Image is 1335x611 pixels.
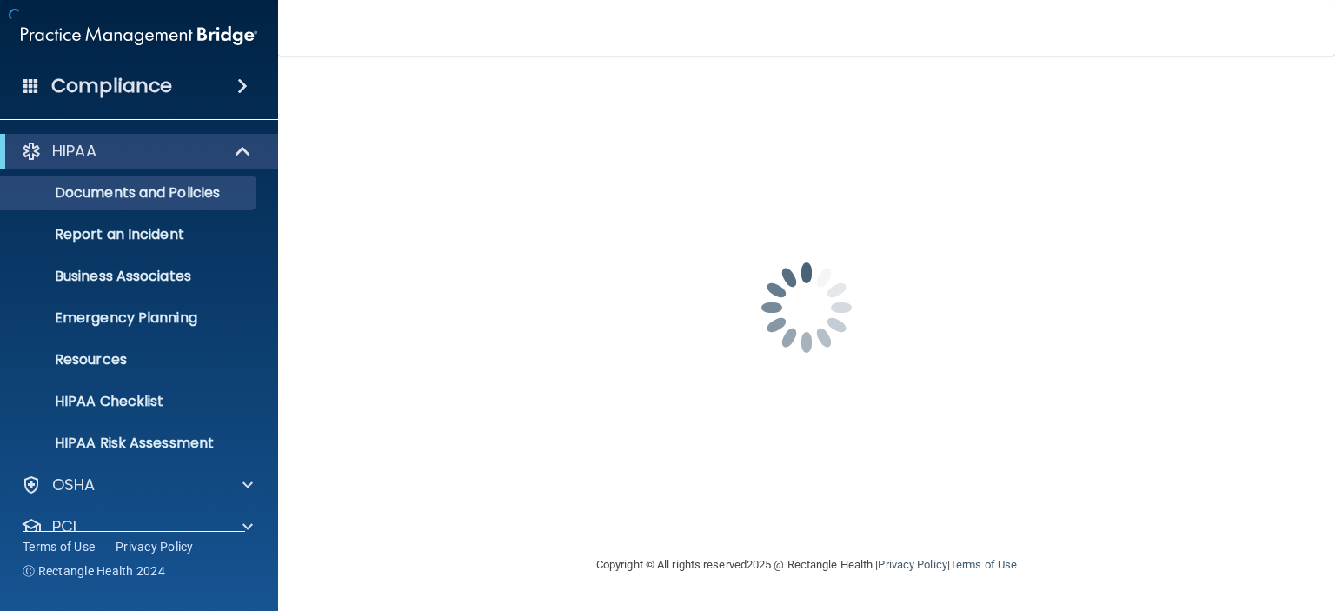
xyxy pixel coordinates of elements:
p: Business Associates [11,268,249,285]
p: HIPAA [52,141,96,162]
p: Resources [11,351,249,369]
h4: Compliance [51,74,172,98]
span: Ⓒ Rectangle Health 2024 [23,562,165,580]
iframe: Drift Widget Chat Controller [1035,521,1314,589]
p: OSHA [52,475,96,495]
p: Report an Incident [11,226,249,243]
a: PCI [21,516,253,537]
p: HIPAA Checklist [11,393,249,410]
a: Privacy Policy [878,558,946,571]
a: Terms of Use [23,538,95,555]
div: Copyright © All rights reserved 2025 @ Rectangle Health | | [489,537,1124,593]
p: Emergency Planning [11,309,249,327]
a: Privacy Policy [116,538,194,555]
a: HIPAA [21,141,252,162]
img: PMB logo [21,18,257,53]
p: Documents and Policies [11,184,249,202]
img: spinner.e123f6fc.gif [720,221,893,395]
a: OSHA [21,475,253,495]
p: HIPAA Risk Assessment [11,435,249,452]
p: PCI [52,516,76,537]
a: Terms of Use [950,558,1017,571]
